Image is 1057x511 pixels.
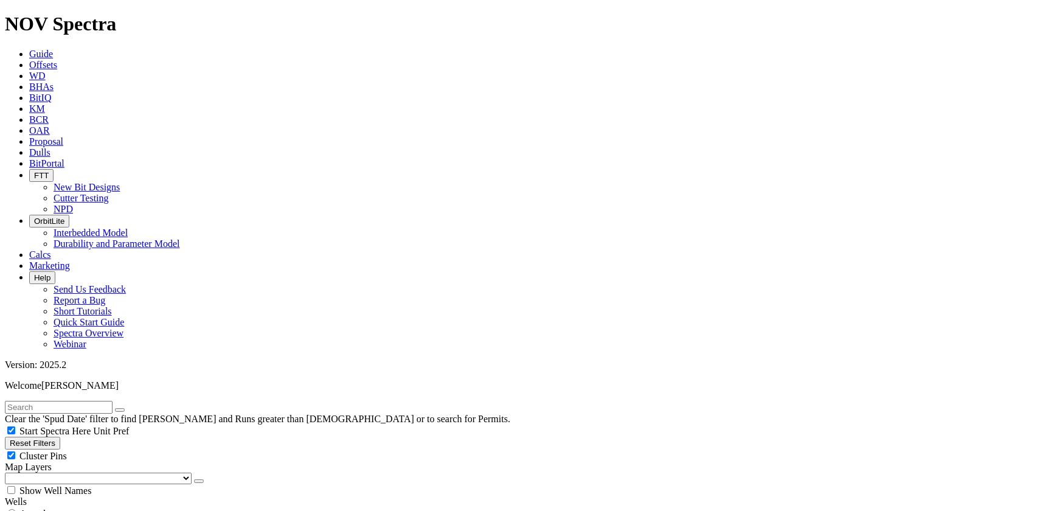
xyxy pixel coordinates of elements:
[29,49,53,59] a: Guide
[41,380,119,391] span: [PERSON_NAME]
[29,260,70,271] a: Marketing
[54,228,128,238] a: Interbedded Model
[29,136,63,147] a: Proposal
[34,273,50,282] span: Help
[19,426,91,436] span: Start Spectra Here
[19,451,67,461] span: Cluster Pins
[29,147,50,158] a: Dulls
[5,401,113,414] input: Search
[29,92,51,103] a: BitIQ
[29,158,64,169] a: BitPortal
[29,60,57,70] a: Offsets
[34,171,49,180] span: FTT
[5,380,1052,391] p: Welcome
[54,295,105,305] a: Report a Bug
[29,215,69,228] button: OrbitLite
[29,71,46,81] a: WD
[54,238,180,249] a: Durability and Parameter Model
[29,114,49,125] a: BCR
[5,437,60,450] button: Reset Filters
[5,496,1052,507] div: Wells
[93,426,129,436] span: Unit Pref
[54,317,124,327] a: Quick Start Guide
[54,182,120,192] a: New Bit Designs
[54,284,126,294] a: Send Us Feedback
[5,462,52,472] span: Map Layers
[54,328,123,338] a: Spectra Overview
[29,169,54,182] button: FTT
[7,426,15,434] input: Start Spectra Here
[34,217,64,226] span: OrbitLite
[29,249,51,260] a: Calcs
[19,485,91,496] span: Show Well Names
[5,360,1052,370] div: Version: 2025.2
[5,414,510,424] span: Clear the 'Spud Date' filter to find [PERSON_NAME] and Runs greater than [DEMOGRAPHIC_DATA] or to...
[54,306,112,316] a: Short Tutorials
[54,193,109,203] a: Cutter Testing
[29,271,55,284] button: Help
[54,204,73,214] a: NPD
[5,13,1052,35] h1: NOV Spectra
[29,103,45,114] a: KM
[29,82,54,92] a: BHAs
[54,339,86,349] a: Webinar
[29,125,50,136] a: OAR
